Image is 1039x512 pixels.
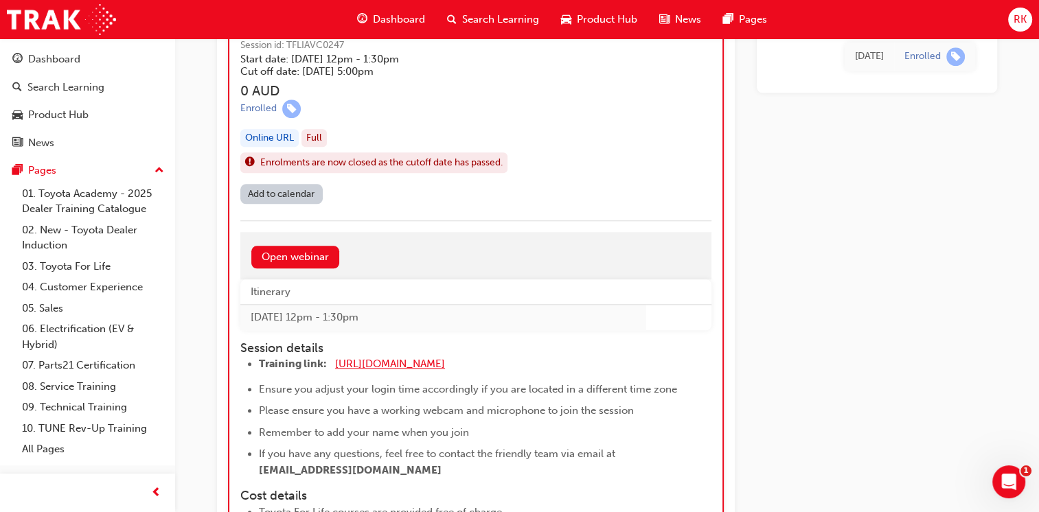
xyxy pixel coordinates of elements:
a: 09. Technical Training [16,397,170,418]
span: Pages [739,12,767,27]
span: search-icon [447,11,457,28]
div: Product Hub [28,107,89,123]
div: Online URL [240,129,299,148]
span: exclaim-icon [245,154,255,172]
a: 07. Parts21 Certification [16,355,170,376]
span: Dashboard [373,12,425,27]
button: DashboardSearch LearningProduct HubNews [5,44,170,158]
img: Trak [7,4,116,35]
a: 03. Toyota For Life [16,256,170,277]
span: news-icon [12,137,23,150]
span: News [675,12,701,27]
span: car-icon [12,109,23,121]
a: 05. Sales [16,298,170,319]
div: Pages [28,163,56,178]
a: Search Learning [5,75,170,100]
a: guage-iconDashboard [346,5,436,34]
span: Product Hub [577,12,637,27]
a: Add to calendar [240,184,323,204]
th: Itinerary [240,279,646,305]
span: [EMAIL_ADDRESS][DOMAIN_NAME] [259,464,442,476]
span: If you have any questions, feel free to contact the friendly team via email at [259,447,615,460]
button: Pages [5,158,170,183]
a: Dashboard [5,47,170,72]
span: Enrolments are now closed as the cutoff date has passed. [260,155,503,171]
h5: Start date: [DATE] 12pm - 1:30pm [240,53,576,65]
span: prev-icon [151,485,161,502]
span: learningRecordVerb_ENROLL-icon [282,100,301,118]
div: Enrolled [904,50,941,63]
div: Tue Sep 16 2025 09:11:52 GMT+1000 (Australian Eastern Standard Time) [855,49,884,65]
button: Toyota For Life In Action - Virtual ClassroomSession id: TFLIAVC0247Start date: [DATE] 12pm - 1:3... [240,11,711,209]
button: RK [1008,8,1032,32]
h3: 0 AUD [240,83,598,99]
a: search-iconSearch Learning [436,5,550,34]
a: News [5,130,170,156]
div: News [28,135,54,151]
span: pages-icon [12,165,23,177]
a: 10. TUNE Rev-Up Training [16,418,170,439]
span: pages-icon [723,11,733,28]
td: [DATE] 12pm - 1:30pm [240,305,646,330]
span: 1 [1020,465,1031,476]
a: car-iconProduct Hub [550,5,648,34]
h5: Cut off date: [DATE] 5:00pm [240,65,576,78]
span: learningRecordVerb_ENROLL-icon [946,47,965,66]
h4: Session details [240,341,687,356]
a: [URL][DOMAIN_NAME] [335,358,445,370]
a: 08. Service Training [16,376,170,397]
a: 02. New - Toyota Dealer Induction [16,220,170,256]
span: guage-icon [12,54,23,66]
a: 06. Electrification (EV & Hybrid) [16,318,170,355]
span: news-icon [659,11,670,28]
iframe: Intercom live chat [992,465,1025,498]
span: up-icon [155,162,164,180]
span: Remember to add your name when you join [259,426,469,439]
a: 04. Customer Experience [16,277,170,298]
span: Please ensure you have a working webcam and microphone to join the session [259,404,634,417]
span: search-icon [12,82,22,94]
div: Full [301,129,327,148]
div: Enrolled [240,102,277,115]
span: Training link: [259,358,327,370]
div: Search Learning [27,80,104,95]
span: Ensure you adjust your login time accordingly if you are located in a different time zone [259,383,677,395]
a: pages-iconPages [712,5,778,34]
span: car-icon [561,11,571,28]
span: RK [1014,12,1027,27]
span: Session id: TFLIAVC0247 [240,38,598,54]
span: guage-icon [357,11,367,28]
div: Dashboard [28,51,80,67]
a: Open webinar [251,246,339,268]
a: Product Hub [5,102,170,128]
span: Search Learning [462,12,539,27]
a: 01. Toyota Academy - 2025 Dealer Training Catalogue [16,183,170,220]
h4: Cost details [240,489,711,504]
a: news-iconNews [648,5,712,34]
a: All Pages [16,439,170,460]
